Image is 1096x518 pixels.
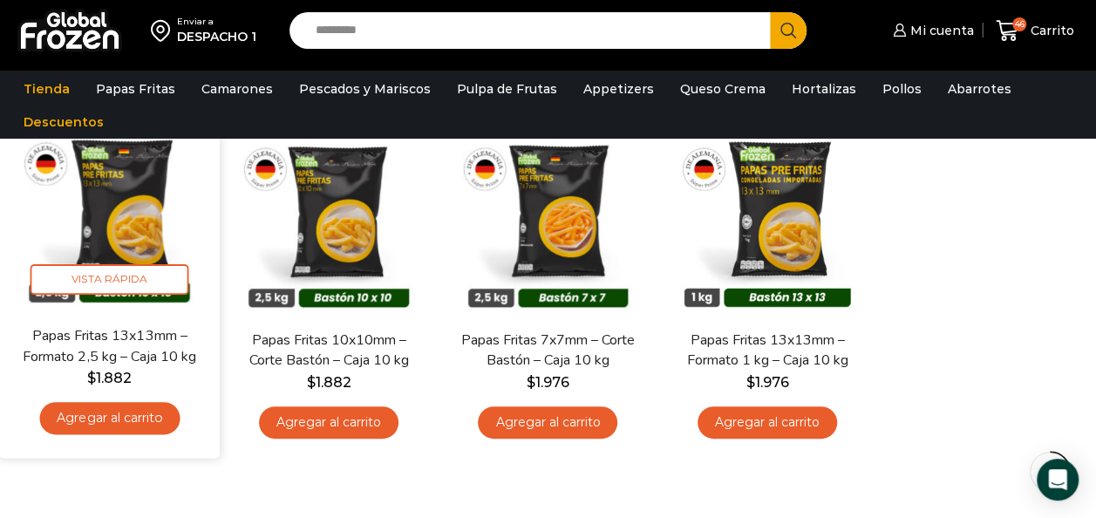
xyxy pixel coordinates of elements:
a: Papas Fritas [87,72,184,106]
a: Pescados y Mariscos [290,72,439,106]
a: Agregar al carrito: “Papas Fritas 7x7mm - Corte Bastón - Caja 10 kg” [478,406,617,439]
a: Papas Fritas 7x7mm – Corte Bastón – Caja 10 kg [461,331,635,371]
bdi: 1.976 [745,374,788,391]
a: Mi cuenta [888,13,974,48]
span: 46 [1012,17,1026,31]
div: Open Intercom Messenger [1037,459,1079,501]
img: address-field-icon.svg [151,16,177,45]
span: Mi cuenta [906,22,974,39]
span: $ [745,374,754,391]
bdi: 1.882 [307,374,351,391]
a: Descuentos [15,106,112,139]
span: $ [307,374,316,391]
a: Hortalizas [783,72,865,106]
a: Abarrotes [939,72,1020,106]
div: Enviar a [177,16,256,28]
span: Carrito [1026,22,1074,39]
button: Search button [770,12,807,49]
bdi: 1.976 [527,374,569,391]
a: Pulpa de Frutas [448,72,566,106]
a: Agregar al carrito: “Papas Fritas 13x13mm - Formato 1 kg - Caja 10 kg” [698,406,837,439]
a: 46 Carrito [991,10,1079,51]
a: Tienda [15,72,78,106]
a: Agregar al carrito: “Papas Fritas 13x13mm - Formato 2,5 kg - Caja 10 kg” [39,403,180,435]
a: Appetizers [575,72,663,106]
a: Papas Fritas 13x13mm – Formato 2,5 kg – Caja 10 kg [22,326,197,367]
span: Vista Rápida [31,265,189,296]
a: Papas Fritas 13x13mm – Formato 1 kg – Caja 10 kg [680,331,854,371]
bdi: 1.882 [87,371,132,387]
a: Papas Fritas 10x10mm – Corte Bastón – Caja 10 kg [242,331,415,371]
span: $ [527,374,535,391]
a: Agregar al carrito: “Papas Fritas 10x10mm - Corte Bastón - Caja 10 kg” [259,406,398,439]
a: Pollos [874,72,930,106]
a: Camarones [193,72,282,106]
span: $ [87,371,96,387]
a: Queso Crema [671,72,774,106]
div: DESPACHO 1 [177,28,256,45]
